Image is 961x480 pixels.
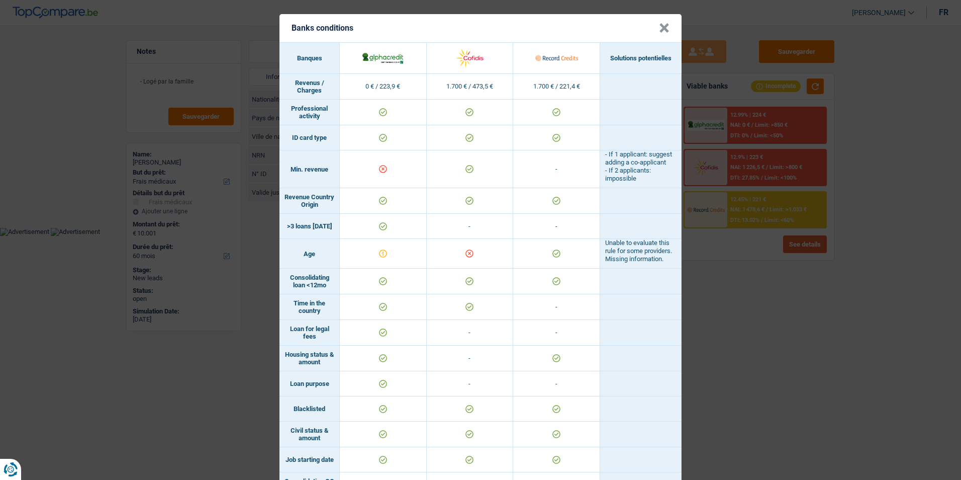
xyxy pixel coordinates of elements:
[513,294,600,320] td: -
[279,100,340,125] td: Professional activity
[279,239,340,269] td: Age
[448,47,491,69] img: Cofidis
[279,294,340,320] td: Time in the country
[279,74,340,100] td: Revenus / Charges
[279,371,340,396] td: Loan purpose
[279,320,340,346] td: Loan for legal fees
[427,371,514,396] td: -
[292,23,353,33] h5: Banks conditions
[427,214,514,239] td: -
[659,23,669,33] button: Close
[279,396,340,422] td: Blacklisted
[279,269,340,294] td: Consolidating loan <12mo
[279,150,340,188] td: Min. revenue
[279,214,340,239] td: >3 loans [DATE]
[340,74,427,100] td: 0 € / 223,9 €
[361,51,404,64] img: AlphaCredit
[279,447,340,472] td: Job starting date
[513,320,600,346] td: -
[279,188,340,214] td: Revenue Country Origin
[600,43,682,74] th: Solutions potentielles
[513,150,600,188] td: -
[427,74,514,100] td: 1.700 € / 473,5 €
[427,346,514,371] td: -
[279,422,340,447] td: Civil status & amount
[513,74,600,100] td: 1.700 € / 221,4 €
[279,125,340,150] td: ID card type
[427,320,514,346] td: -
[513,214,600,239] td: -
[513,371,600,396] td: -
[279,346,340,371] td: Housing status & amount
[600,239,682,269] td: Unable to evaluate this rule for some providers. Missing information.
[535,47,578,69] img: Record Credits
[600,150,682,188] td: - If 1 applicant: suggest adding a co-applicant - If 2 applicants: impossible
[279,43,340,74] th: Banques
